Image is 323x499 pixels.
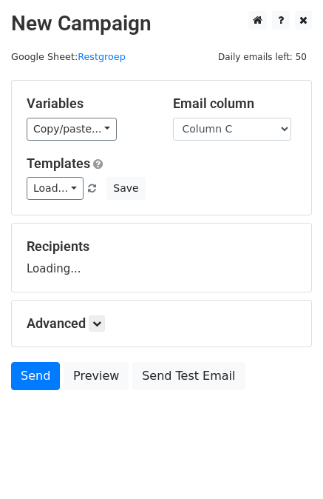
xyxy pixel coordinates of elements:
a: Templates [27,155,90,171]
h5: Advanced [27,315,296,332]
h5: Variables [27,96,151,112]
h2: New Campaign [11,11,312,36]
a: Send Test Email [132,362,245,390]
a: Restgroep [78,51,126,62]
h5: Email column [173,96,297,112]
a: Send [11,362,60,390]
span: Daily emails left: 50 [213,49,312,65]
a: Preview [64,362,129,390]
small: Google Sheet: [11,51,126,62]
a: Load... [27,177,84,200]
a: Copy/paste... [27,118,117,141]
a: Daily emails left: 50 [213,51,312,62]
h5: Recipients [27,238,296,255]
div: Loading... [27,238,296,277]
button: Save [106,177,145,200]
